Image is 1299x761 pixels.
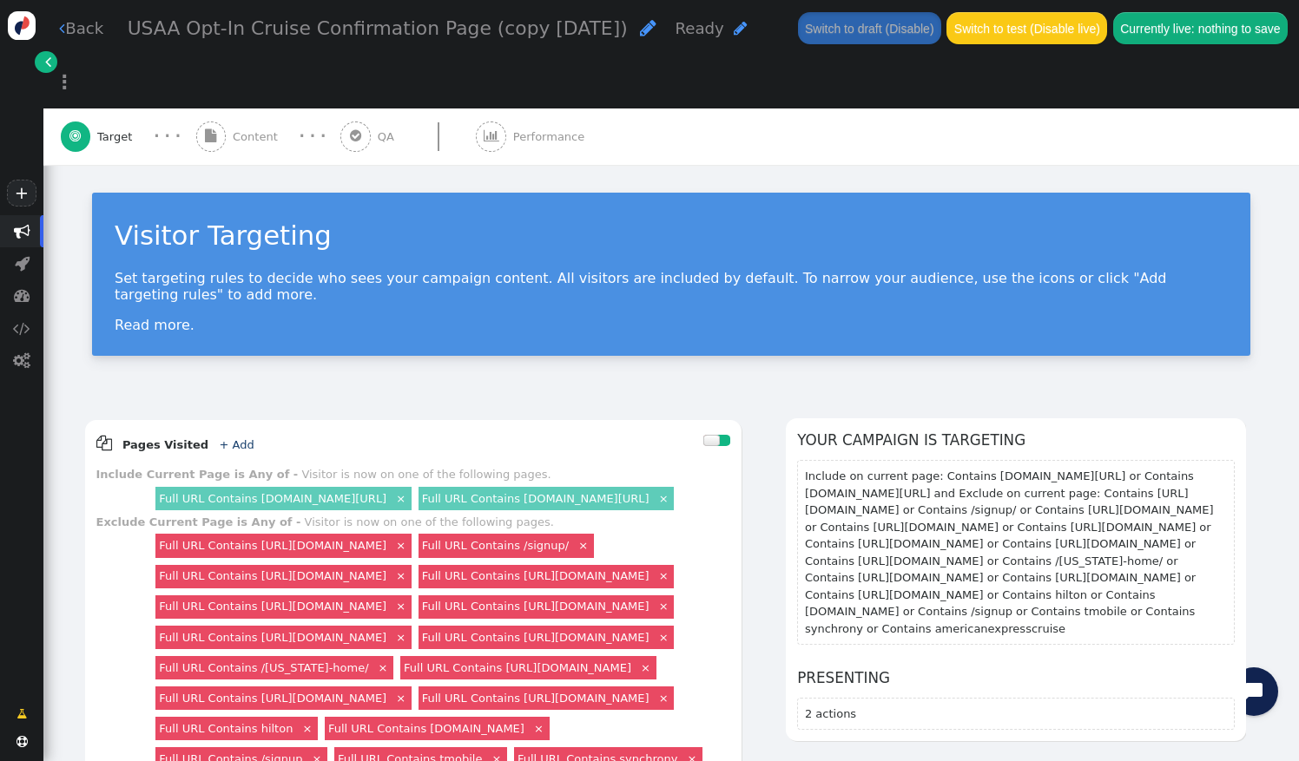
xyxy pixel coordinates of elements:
p: Set targeting rules to decide who sees your campaign content. All visitors are included by defaul... [115,270,1228,303]
a: × [393,629,408,644]
a: Full URL Contains /signup/ [422,539,570,552]
a: × [576,537,590,552]
a: Full URL Contains [URL][DOMAIN_NAME] [422,631,649,644]
span: Content [233,128,285,146]
a: Full URL Contains /[US_STATE]-home/ [159,661,368,674]
a: Full URL Contains [URL][DOMAIN_NAME] [159,692,386,705]
a: Full URL Contains [URL][DOMAIN_NAME] [159,539,386,552]
a: × [393,490,408,505]
b: Include Current Page is Any of - [96,468,299,481]
a: Full URL Contains [URL][DOMAIN_NAME] [422,600,649,613]
img: logo-icon.svg [8,11,36,40]
span: Ready [675,19,723,37]
a: × [300,720,314,735]
a:  QA [340,108,476,166]
a: × [656,598,671,613]
button: Switch to test (Disable live) [946,12,1107,43]
h6: Presenting [797,667,1235,689]
div: Visitor is now on one of the following pages. [301,468,551,481]
span:  [59,20,65,36]
a: × [656,490,671,505]
a: Full URL Contains [URL][DOMAIN_NAME] [159,600,386,613]
a: × [638,659,653,674]
a: × [393,690,408,705]
span: Target [97,128,139,146]
span:  [484,129,499,142]
a: ⋮ [43,56,85,108]
span: Performance [513,128,591,146]
a: Full URL Contains [URL][DOMAIN_NAME] [159,631,386,644]
a: Full URL Contains [DOMAIN_NAME] [328,722,524,735]
span:  [734,20,748,36]
a: × [393,567,408,582]
span:  [16,705,27,723]
span:  [96,435,112,451]
a: × [531,720,546,735]
b: Pages Visited [122,438,208,451]
span:  [13,320,30,337]
a: Read more. [115,317,195,333]
span: USAA Opt-In Cruise Confirmation Page (copy [DATE]) [128,17,628,39]
a:  Pages Visited + Add [96,438,280,451]
a: Full URL Contains [DOMAIN_NAME][URL] [159,492,386,505]
h6: Your campaign is targeting [797,430,1235,451]
a: × [393,598,408,613]
span:  [13,352,30,369]
a:  [35,51,56,73]
div: · · · [299,126,326,148]
span: 2 actions [805,707,856,720]
div: Visitor is now on one of the following pages. [305,515,554,528]
a:  Content · · · [196,108,341,166]
span:  [205,129,216,142]
a: Full URL Contains hilton [159,722,293,735]
a:  Performance [476,108,621,166]
a: × [393,537,408,552]
span: QA [378,128,401,146]
a: × [656,690,671,705]
span:  [16,736,28,747]
span:  [69,129,81,142]
a:  Target · · · [61,108,196,166]
a: Back [59,16,103,40]
a: Full URL Contains [URL][DOMAIN_NAME] [159,569,386,582]
span:  [640,18,656,37]
a:  [5,699,38,729]
b: Exclude Current Page is Any of - [96,515,301,528]
span:  [14,287,30,304]
span:  [45,53,51,70]
a: + [7,180,36,207]
button: Switch to draft (Disable) [798,12,941,43]
section: Include on current page: Contains [DOMAIN_NAME][URL] or Contains [DOMAIN_NAME][URL] and Exclude o... [797,460,1235,645]
a: Full URL Contains [URL][DOMAIN_NAME] [404,661,631,674]
div: Visitor Targeting [115,215,1228,255]
a: Full URL Contains [DOMAIN_NAME][URL] [422,492,649,505]
span:  [15,255,30,272]
a: × [656,567,671,582]
button: Currently live: nothing to save [1113,12,1288,43]
a: + Add [219,438,254,451]
a: Full URL Contains [URL][DOMAIN_NAME] [422,692,649,705]
a: × [656,629,671,644]
div: · · · [154,126,181,148]
a: × [376,659,391,674]
span:  [14,223,30,239]
span:  [350,129,361,142]
a: Full URL Contains [URL][DOMAIN_NAME] [422,569,649,582]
